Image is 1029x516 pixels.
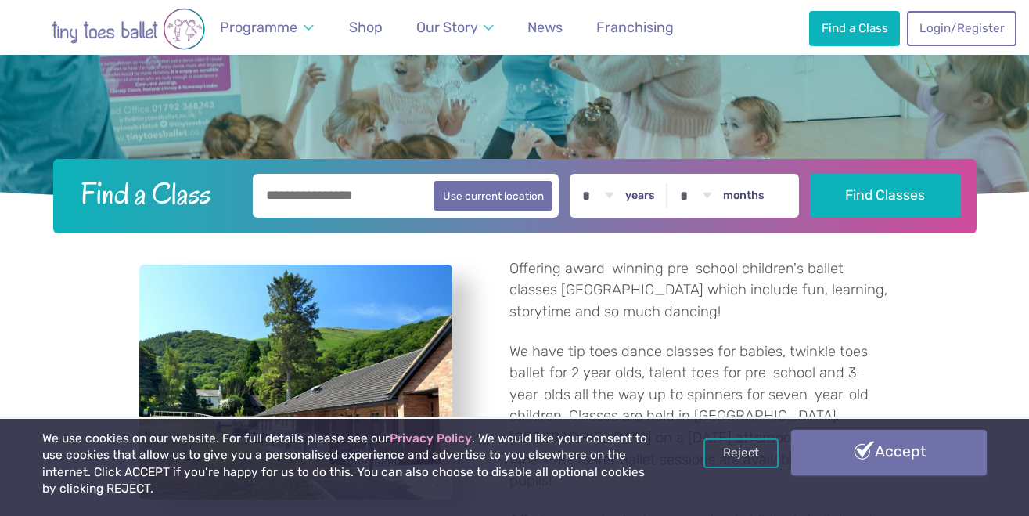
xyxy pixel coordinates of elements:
[68,174,242,213] h2: Find a Class
[19,8,238,50] img: tiny toes ballet
[791,430,987,475] a: Accept
[139,265,452,500] a: View full-size image
[220,19,297,35] span: Programme
[509,258,890,323] p: Offering award-winning pre-school children's ballet classes [GEOGRAPHIC_DATA] which include fun, ...
[723,189,765,203] label: months
[809,11,900,45] a: Find a Class
[509,341,890,493] p: We have tip toes dance classes for babies, twinkle toes ballet for 2 year olds, talent toes for p...
[703,438,779,468] a: Reject
[596,19,674,35] span: Franchising
[213,10,321,45] a: Programme
[390,431,472,446] a: Privacy Policy
[342,10,390,45] a: Shop
[589,10,681,45] a: Franchising
[434,181,553,211] button: Use current location
[907,11,1016,45] a: Login/Register
[625,189,655,203] label: years
[520,10,570,45] a: News
[42,431,657,498] p: We use cookies on our website. For full details please see our . We would like your consent to us...
[527,19,563,35] span: News
[810,174,961,218] button: Find Classes
[416,19,478,35] span: Our Story
[409,10,502,45] a: Our Story
[349,19,383,35] span: Shop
